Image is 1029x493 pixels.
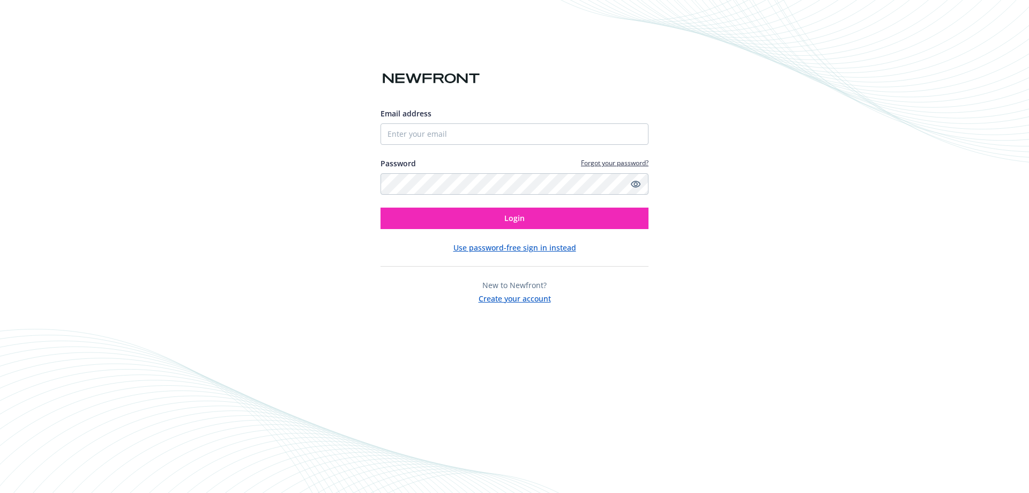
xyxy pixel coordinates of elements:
[482,280,547,290] span: New to Newfront?
[381,173,648,195] input: Enter your password
[504,213,525,223] span: Login
[479,291,551,304] button: Create your account
[381,123,648,145] input: Enter your email
[381,208,648,229] button: Login
[581,158,648,167] a: Forgot your password?
[453,242,576,253] button: Use password-free sign in instead
[381,108,431,119] span: Email address
[381,158,416,169] label: Password
[381,69,482,88] img: Newfront logo
[629,178,642,190] a: Show password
